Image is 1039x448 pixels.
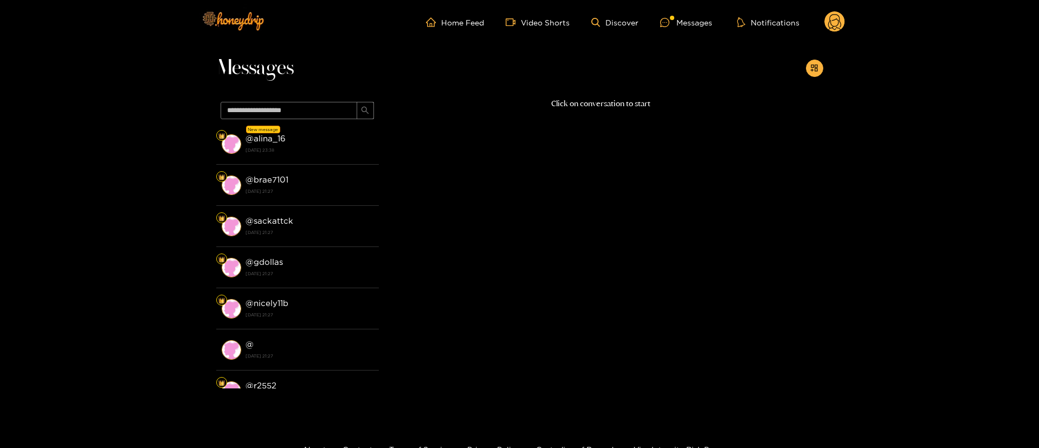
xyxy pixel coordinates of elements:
span: Messages [216,55,294,81]
img: Fan Level [218,256,225,263]
img: Fan Level [218,297,225,304]
strong: [DATE] 23:38 [246,145,373,155]
img: conversation [222,134,241,154]
strong: [DATE] 21:27 [246,186,373,196]
div: New message [246,126,280,133]
img: Fan Level [218,380,225,386]
img: Fan Level [218,133,225,139]
strong: @ gdollas [246,257,283,267]
strong: [DATE] 21:27 [246,228,373,237]
img: Fan Level [218,174,225,180]
strong: @ sackattck [246,216,293,225]
img: conversation [222,340,241,360]
img: conversation [222,381,241,401]
strong: @ nicely11b [246,298,288,308]
img: conversation [222,299,241,319]
img: conversation [222,176,241,195]
span: home [426,17,441,27]
button: search [357,102,374,119]
strong: @ alina_16 [246,134,286,143]
div: Messages [660,16,712,29]
p: Click on conversation to start [379,98,823,110]
strong: @ brae7101 [246,175,288,184]
button: appstore-add [806,60,823,77]
strong: @ r2552 [246,381,276,390]
strong: [DATE] 21:27 [246,269,373,278]
img: conversation [222,217,241,236]
strong: @ [246,340,254,349]
a: Home Feed [426,17,484,27]
a: Video Shorts [506,17,570,27]
img: conversation [222,258,241,277]
span: video-camera [506,17,521,27]
strong: [DATE] 21:27 [246,310,373,320]
img: Fan Level [218,215,225,222]
strong: [DATE] 21:27 [246,351,373,361]
span: search [361,106,369,115]
button: Notifications [734,17,803,28]
span: appstore-add [810,64,818,73]
a: Discover [591,18,638,27]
